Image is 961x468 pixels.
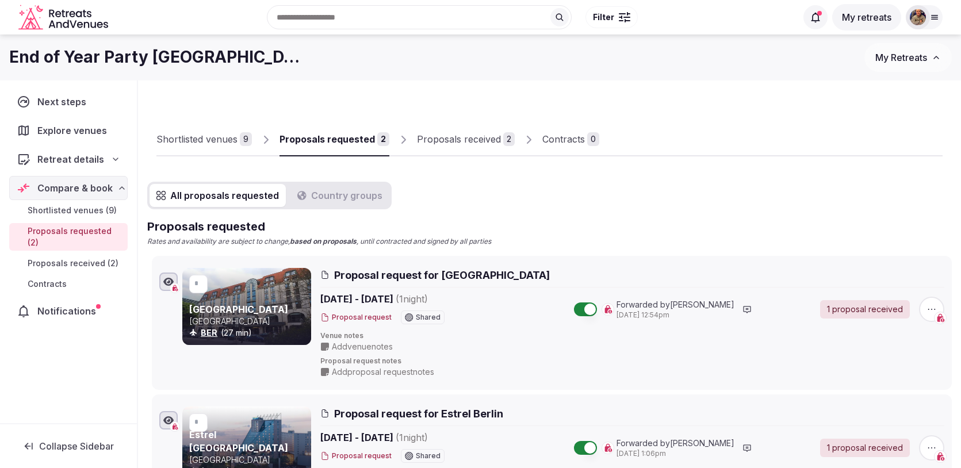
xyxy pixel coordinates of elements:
[37,181,113,195] span: Compare & book
[320,331,944,341] span: Venue notes
[416,452,441,459] span: Shared
[39,440,114,452] span: Collapse Sidebar
[156,123,252,156] a: Shortlisted venues9
[9,299,128,323] a: Notifications
[585,6,638,28] button: Filter
[320,431,523,444] span: [DATE] - [DATE]
[189,429,288,453] a: Estrel [GEOGRAPHIC_DATA]
[334,406,503,421] span: Proposal request for Estrel Berlin
[617,299,734,310] span: Forwarded by [PERSON_NAME]
[189,304,288,315] a: [GEOGRAPHIC_DATA]
[37,95,91,109] span: Next steps
[542,123,599,156] a: Contracts0
[503,132,515,146] div: 2
[9,434,128,459] button: Collapse Sidebar
[820,439,910,457] a: 1 proposal received
[832,11,901,23] a: My retreats
[37,124,112,137] span: Explore venues
[189,454,309,466] p: [GEOGRAPHIC_DATA]
[9,202,128,218] a: Shortlisted venues (9)
[18,5,110,30] svg: Retreats and Venues company logo
[150,184,286,207] button: All proposals requested
[617,310,734,320] span: [DATE] 12:54pm
[9,118,128,143] a: Explore venues
[820,300,910,319] a: 1 proposal received
[910,9,926,25] img: julen
[332,366,434,378] span: Add proposal request notes
[320,313,392,323] button: Proposal request
[864,43,952,72] button: My Retreats
[290,237,357,245] strong: based on proposals
[9,276,128,292] a: Contracts
[18,5,110,30] a: Visit the homepage
[201,328,217,337] a: BER
[416,314,441,321] span: Shared
[189,327,309,339] div: (27 min)
[240,132,252,146] div: 9
[396,293,428,305] span: ( 1 night )
[832,4,901,30] button: My retreats
[334,268,550,282] span: Proposal request for [GEOGRAPHIC_DATA]
[147,218,952,235] h2: Proposals requested
[875,52,927,63] span: My Retreats
[320,451,392,461] button: Proposal request
[9,90,128,114] a: Next steps
[587,132,599,146] div: 0
[617,449,734,459] span: [DATE] 1:06pm
[147,237,952,247] p: Rates and availability are subject to change, , until contracted and signed by all parties
[37,304,101,318] span: Notifications
[37,152,104,166] span: Retreat details
[28,205,117,216] span: Shortlisted venues (9)
[593,11,614,23] span: Filter
[417,123,515,156] a: Proposals received2
[156,132,238,146] div: Shortlisted venues
[280,132,375,146] div: Proposals requested
[189,316,309,327] p: [GEOGRAPHIC_DATA]
[290,184,389,207] button: Country groups
[28,225,123,248] span: Proposals requested (2)
[542,132,585,146] div: Contracts
[280,123,389,156] a: Proposals requested2
[9,46,304,68] h1: End of Year Party [GEOGRAPHIC_DATA]
[320,292,523,306] span: [DATE] - [DATE]
[28,258,118,269] span: Proposals received (2)
[417,132,501,146] div: Proposals received
[9,223,128,251] a: Proposals requested (2)
[617,438,734,449] span: Forwarded by [PERSON_NAME]
[377,132,389,146] div: 2
[332,341,393,352] span: Add venue notes
[9,255,128,271] a: Proposals received (2)
[396,432,428,443] span: ( 1 night )
[28,278,67,290] span: Contracts
[320,356,944,366] span: Proposal request notes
